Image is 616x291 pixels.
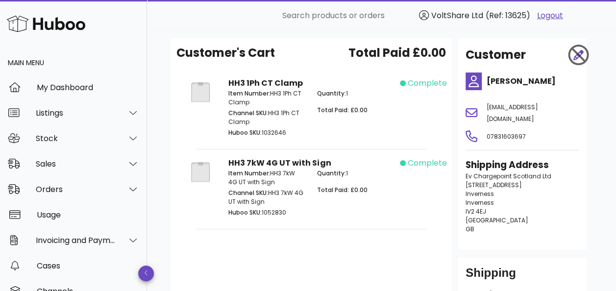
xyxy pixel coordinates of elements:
span: Total Paid: £0.00 [317,186,368,194]
span: Total Paid £0.00 [348,44,446,62]
span: Customer's Cart [176,44,275,62]
span: Channel SKU: [228,189,268,197]
div: Sales [36,159,116,169]
div: Listings [36,108,116,118]
span: (Ref: 13625) [486,10,530,21]
div: My Dashboard [37,83,139,92]
span: [GEOGRAPHIC_DATA] [466,216,528,224]
img: Huboo Logo [7,13,85,34]
strong: HH3 7kW 4G UT with Sign [228,157,331,169]
span: Inverness [466,198,494,207]
img: Product Image [184,157,217,187]
span: Item Number: [228,169,270,177]
span: complete [408,77,447,89]
span: GB [466,225,474,233]
div: Orders [36,185,116,194]
p: HH3 1Ph CT Clamp [228,89,305,107]
div: Cases [37,261,139,270]
span: VoltShare Ltd [431,10,483,21]
span: complete [408,157,447,169]
div: Invoicing and Payments [36,236,116,245]
img: Product Image [184,77,217,107]
p: HH3 7kW 4G UT with Sign [228,189,305,206]
span: [EMAIL_ADDRESS][DOMAIN_NAME] [486,103,538,123]
span: 07831603697 [486,132,525,141]
div: Stock [36,134,116,143]
span: Item Number: [228,89,270,97]
div: Shipping [466,265,579,289]
span: Channel SKU: [228,109,268,117]
div: Usage [37,210,139,219]
strong: HH3 1Ph CT Clamp [228,77,303,89]
span: [STREET_ADDRESS] [466,181,522,189]
span: IV2 4EJ [466,207,486,216]
p: 1 [317,169,394,178]
h4: [PERSON_NAME] [486,75,579,87]
span: Inverness [466,190,494,198]
h3: Shipping Address [466,158,579,172]
span: Quantity: [317,169,346,177]
span: Quantity: [317,89,346,97]
p: 1052830 [228,208,305,217]
span: Ev Chargepoint Scotland Ltd [466,172,551,180]
span: Huboo SKU: [228,128,262,137]
p: HH3 7kW 4G UT with Sign [228,169,305,187]
span: Huboo SKU: [228,208,262,217]
a: Logout [537,10,563,22]
p: HH3 1Ph CT Clamp [228,109,305,126]
span: Total Paid: £0.00 [317,106,368,114]
p: 1032646 [228,128,305,137]
h2: Customer [466,46,526,64]
p: 1 [317,89,394,98]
